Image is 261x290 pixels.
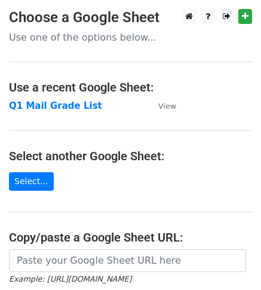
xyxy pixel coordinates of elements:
[9,100,102,111] a: Q1 Mail Grade List
[9,31,252,44] p: Use one of the options below...
[9,80,252,94] h4: Use a recent Google Sheet:
[9,249,246,272] input: Paste your Google Sheet URL here
[9,230,252,245] h4: Copy/paste a Google Sheet URL:
[158,102,176,111] small: View
[9,274,131,283] small: Example: [URL][DOMAIN_NAME]
[9,9,252,26] h3: Choose a Google Sheet
[146,100,176,111] a: View
[9,149,252,163] h4: Select another Google Sheet:
[201,233,261,290] iframe: Chat Widget
[9,172,54,191] a: Select...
